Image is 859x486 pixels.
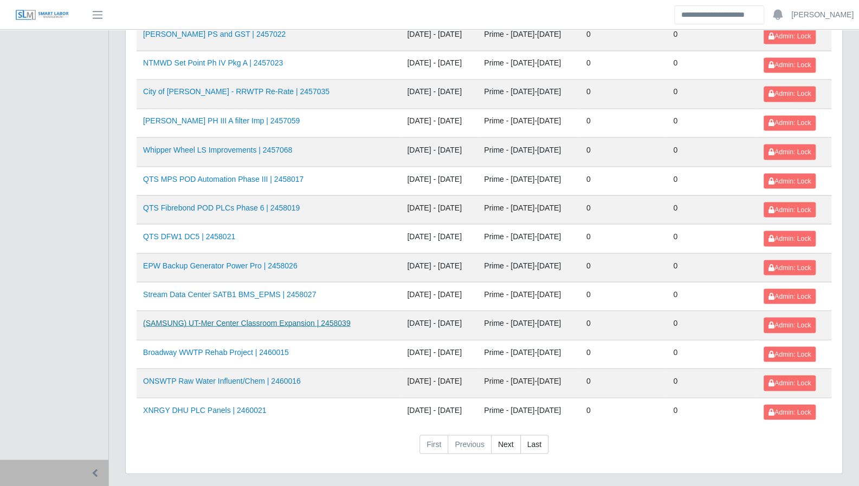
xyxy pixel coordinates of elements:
td: 0 [667,166,757,195]
a: Stream Data Center SATB1 BMS_EPMS | 2458027 [143,290,316,298]
button: Admin: Lock [764,29,816,44]
td: Prime - [DATE]-[DATE] [477,166,580,195]
a: [PERSON_NAME] [791,9,854,21]
button: Admin: Lock [764,260,816,275]
a: (SAMSUNG) UT-Mer Center Classroom Expansion | 2458039 [143,318,351,327]
a: EPW Backup Generator Power Pro | 2458026 [143,261,298,270]
a: QTS Fibrebond POD PLCs Phase 6 | 2458019 [143,203,300,212]
span: Admin: Lock [768,32,811,40]
td: 0 [667,224,757,253]
td: 0 [580,369,667,397]
span: Admin: Lock [768,119,811,127]
input: Search [674,5,764,24]
td: [DATE] - [DATE] [401,108,477,137]
td: 0 [667,22,757,50]
a: Whipper Wheel LS Improvements | 2457068 [143,145,292,154]
td: [DATE] - [DATE] [401,80,477,108]
button: Admin: Lock [764,288,816,304]
td: [DATE] - [DATE] [401,311,477,339]
td: 0 [580,108,667,137]
a: ONSWTP Raw Water Influent/Chem | 2460016 [143,376,301,385]
td: 0 [667,253,757,281]
td: Prime - [DATE]-[DATE] [477,253,580,281]
span: Admin: Lock [768,321,811,329]
td: 0 [667,80,757,108]
td: [DATE] - [DATE] [401,224,477,253]
td: Prime - [DATE]-[DATE] [477,137,580,166]
td: Prime - [DATE]-[DATE] [477,80,580,108]
button: Admin: Lock [764,346,816,362]
td: 0 [580,397,667,426]
td: [DATE] - [DATE] [401,253,477,281]
td: Prime - [DATE]-[DATE] [477,51,580,80]
td: 0 [667,339,757,368]
td: 0 [580,137,667,166]
a: Broadway WWTP Rehab Project | 2460015 [143,347,289,356]
td: 0 [580,224,667,253]
td: Prime - [DATE]-[DATE] [477,369,580,397]
td: 0 [667,397,757,426]
button: Admin: Lock [764,173,816,188]
button: Admin: Lock [764,202,816,217]
span: Admin: Lock [768,350,811,358]
td: Prime - [DATE]-[DATE] [477,311,580,339]
td: 0 [580,253,667,281]
td: Prime - [DATE]-[DATE] [477,22,580,50]
span: Admin: Lock [768,408,811,416]
span: Admin: Lock [768,61,811,69]
td: [DATE] - [DATE] [401,51,477,80]
td: 0 [580,282,667,311]
td: 0 [580,166,667,195]
td: 0 [667,369,757,397]
td: Prime - [DATE]-[DATE] [477,224,580,253]
td: 0 [667,51,757,80]
td: [DATE] - [DATE] [401,137,477,166]
td: 0 [667,108,757,137]
td: 0 [667,195,757,224]
span: Admin: Lock [768,379,811,386]
button: Admin: Lock [764,57,816,73]
td: 0 [667,282,757,311]
a: Next [491,435,521,454]
td: Prime - [DATE]-[DATE] [477,195,580,224]
td: [DATE] - [DATE] [401,282,477,311]
td: [DATE] - [DATE] [401,369,477,397]
span: Admin: Lock [768,264,811,271]
td: [DATE] - [DATE] [401,339,477,368]
button: Admin: Lock [764,115,816,130]
td: 0 [580,195,667,224]
td: 0 [580,339,667,368]
td: 0 [580,51,667,80]
td: 0 [580,80,667,108]
span: Admin: Lock [768,148,811,155]
button: Admin: Lock [764,317,816,332]
button: Admin: Lock [764,231,816,246]
td: [DATE] - [DATE] [401,397,477,426]
a: [PERSON_NAME] PS and GST | 2457022 [143,30,286,38]
span: Admin: Lock [768,292,811,300]
button: Admin: Lock [764,86,816,101]
td: [DATE] - [DATE] [401,166,477,195]
td: 0 [667,137,757,166]
span: Admin: Lock [768,177,811,185]
td: Prime - [DATE]-[DATE] [477,397,580,426]
a: QTS MPS POD Automation Phase III | 2458017 [143,174,303,183]
span: Admin: Lock [768,234,811,242]
nav: pagination [137,435,831,463]
button: Admin: Lock [764,144,816,159]
td: 0 [667,311,757,339]
span: Admin: Lock [768,206,811,213]
td: Prime - [DATE]-[DATE] [477,108,580,137]
td: Prime - [DATE]-[DATE] [477,339,580,368]
a: Last [520,435,548,454]
a: [PERSON_NAME] PH III A filter Imp | 2457059 [143,116,300,125]
a: XNRGY DHU PLC Panels | 2460021 [143,405,267,414]
a: QTS DFW1 DC5 | 2458021 [143,232,235,240]
td: [DATE] - [DATE] [401,22,477,50]
td: 0 [580,22,667,50]
td: 0 [580,311,667,339]
a: City of [PERSON_NAME] - RRWTP Re-Rate | 2457035 [143,87,330,96]
img: SLM Logo [15,9,69,21]
a: NTMWD Set Point Ph IV Pkg A | 2457023 [143,58,283,67]
button: Admin: Lock [764,375,816,390]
